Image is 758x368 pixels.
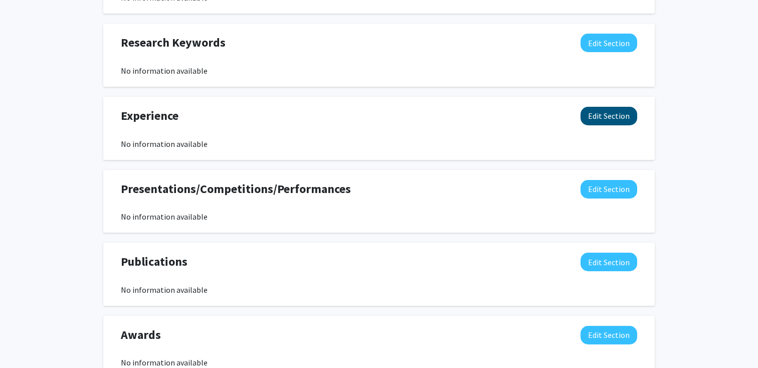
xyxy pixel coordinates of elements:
[121,211,637,223] div: No information available
[581,107,637,125] button: Edit Experience
[581,326,637,344] button: Edit Awards
[121,326,161,344] span: Awards
[581,180,637,199] button: Edit Presentations/Competitions/Performances
[121,34,226,52] span: Research Keywords
[121,284,637,296] div: No information available
[581,253,637,271] button: Edit Publications
[581,34,637,52] button: Edit Research Keywords
[121,107,178,125] span: Experience
[121,253,187,271] span: Publications
[121,65,637,77] div: No information available
[8,323,43,360] iframe: Chat
[121,138,637,150] div: No information available
[121,180,351,198] span: Presentations/Competitions/Performances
